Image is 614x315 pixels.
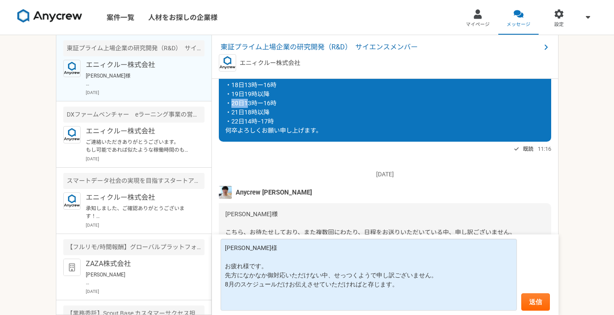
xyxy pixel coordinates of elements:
[86,60,193,70] p: エニィクルー株式会社
[86,259,193,269] p: ZAZA株式会社
[63,259,81,276] img: default_org_logo-42cde973f59100197ec2c8e796e4974ac8490bb5b08a0eb061ff975e4574aa76.png
[236,188,312,197] span: Anycrew [PERSON_NAME]
[63,239,205,255] div: 【フルリモ/時間報酬】グローバルプラットフォームのカスタマーサクセス急募！
[63,40,205,56] div: 東証プライム上場企業の研究開発（R&D） サイエンスメンバー
[521,293,550,311] button: 送信
[523,144,533,154] span: 既読
[63,192,81,210] img: logo_text_blue_01.png
[63,173,205,189] div: スマートデータ社会の実現を目指すスタートアップ カスタマーサクセス
[507,21,530,28] span: メッセージ
[221,42,541,52] span: 東証プライム上場企業の研究開発（R&D） サイエンスメンバー
[538,145,551,153] span: 11:16
[63,107,205,123] div: DXファームベンチャー eラーニング事業の営業業務（講師の獲得や稼働サポート）
[219,170,551,179] p: [DATE]
[466,21,490,28] span: マイページ
[86,126,193,136] p: エニィクルー株式会社
[17,9,82,23] img: 8DqYSo04kwAAAAASUVORK5CYII=
[240,58,300,68] p: エニィクルー株式会社
[63,60,81,77] img: logo_text_blue_01.png
[86,271,193,286] p: [PERSON_NAME] お世話になっております。 ZAZA株式会社の[PERSON_NAME]でございます。 先日は面談にて貴重なお時間を頂きましてありがとうございました。 慎重に選考を進め...
[225,211,538,245] span: [PERSON_NAME]様 こちら、お待たせしており、また複数回にわたり、日程をお送りいただいている中、申し訳ございません。 お盆前後で、時間の調整に時間がかかってしまっている状況で、先方にも...
[86,288,205,295] p: [DATE]
[86,222,205,228] p: [DATE]
[554,21,564,28] span: 設定
[219,186,232,199] img: %E3%83%95%E3%82%9A%E3%83%AD%E3%83%95%E3%82%A3%E3%83%BC%E3%83%AB%E7%94%BB%E5%83%8F%E3%81%AE%E3%82%...
[86,156,205,162] p: [DATE]
[86,89,205,96] p: [DATE]
[86,72,193,88] p: [PERSON_NAME]様 こちら、お待たせしており、また複数回にわたり、日程をお送りいただいている中、申し訳ございません。 お盆前後で、時間の調整に時間がかかってしまっている状況で、先方にも...
[86,138,193,154] p: ご連絡いただきありがとうございます。 もし可能であれば似たような稼働時間のものがあればご案内いただけますと幸いです。 何卒宜しくお願い申し上げます。
[86,192,193,203] p: エニィクルー株式会社
[63,126,81,143] img: logo_text_blue_01.png
[219,54,236,71] img: logo_text_blue_01.png
[86,205,193,220] p: 承知しました、ご確認ありがとうございます！ ぜひ、また別件でご相談できればと思いますので、引き続き、宜しくお願いいたします。
[221,239,517,311] textarea: [PERSON_NAME]様 お疲れ様です。 先方になかなか御対応いただけない中、せっつくようで申し訳ございません。 8月のスケジュールだけお伝えさせていただければと存じます。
